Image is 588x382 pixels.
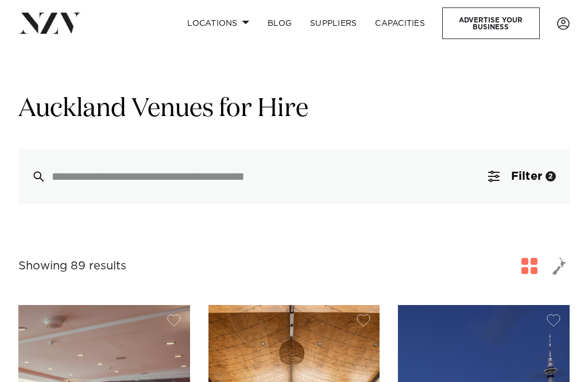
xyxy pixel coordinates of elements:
span: Filter [511,171,542,182]
a: Locations [178,11,258,36]
a: Capacities [366,11,434,36]
a: BLOG [258,11,301,36]
button: Filter2 [474,149,570,204]
div: Showing 89 results [18,257,126,275]
div: 2 [546,171,556,182]
a: Advertise your business [442,7,540,39]
img: nzv-logo.png [18,13,81,33]
h1: Auckland Venues for Hire [18,92,570,126]
a: SUPPLIERS [301,11,366,36]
